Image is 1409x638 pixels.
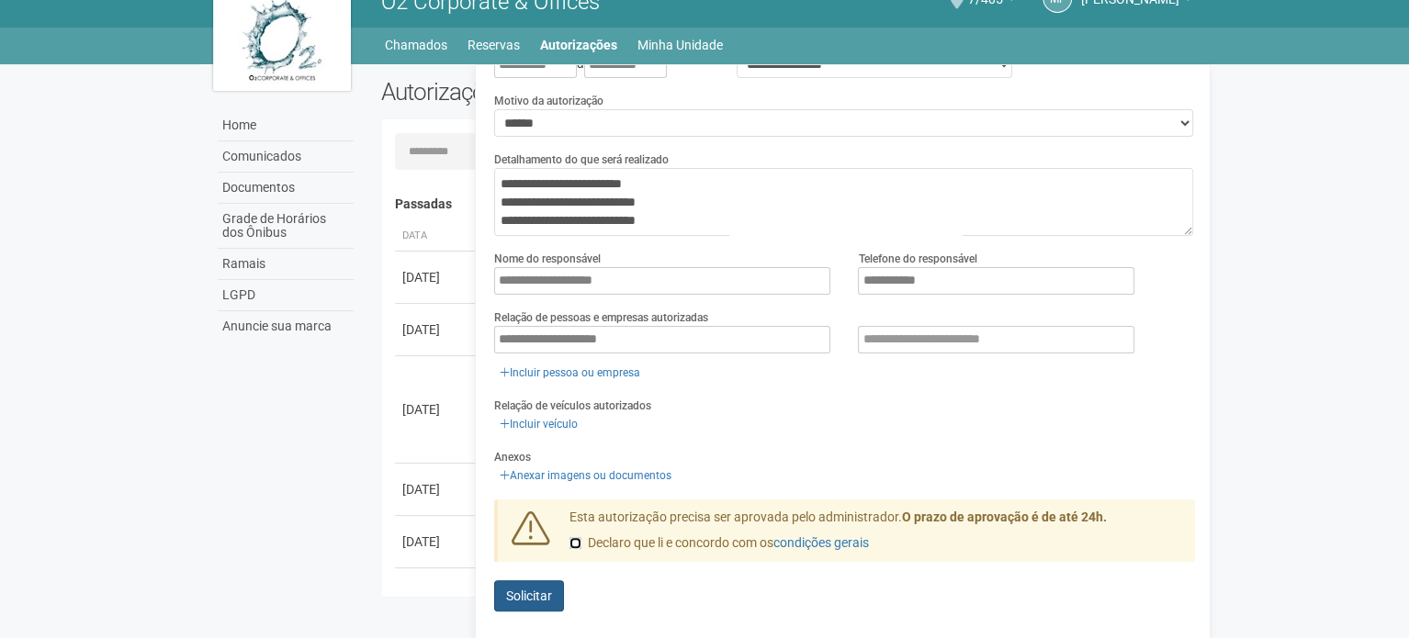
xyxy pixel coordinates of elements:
[385,32,447,58] a: Chamados
[637,32,723,58] a: Minha Unidade
[494,414,583,434] a: Incluir veículo
[395,197,1182,211] h4: Passadas
[569,534,869,553] label: Declaro que li e concordo com os
[381,78,774,106] h2: Autorizações
[858,251,976,267] label: Telefone do responsável
[494,151,669,168] label: Detalhamento do que será realizado
[218,204,354,249] a: Grade de Horários dos Ônibus
[218,173,354,204] a: Documentos
[556,509,1195,562] div: Esta autorização precisa ser aprovada pelo administrador.
[494,465,677,486] a: Anexar imagens ou documentos
[494,251,601,267] label: Nome do responsável
[494,363,646,383] a: Incluir pessoa ou empresa
[494,397,651,414] label: Relação de veículos autorizados
[902,509,1107,524] strong: O prazo de aprovação é de até 24h.
[402,532,470,551] div: [DATE]
[218,249,354,280] a: Ramais
[569,537,581,549] input: Declaro que li e concordo com oscondições gerais
[494,309,708,326] label: Relação de pessoas e empresas autorizadas
[218,110,354,141] a: Home
[494,93,603,109] label: Motivo da autorização
[494,449,531,465] label: Anexos
[402,320,470,339] div: [DATE]
[395,221,478,252] th: Data
[402,400,470,419] div: [DATE]
[402,268,470,286] div: [DATE]
[218,311,354,341] a: Anuncie sua marca
[402,480,470,498] div: [DATE]
[540,32,617,58] a: Autorizações
[773,535,869,550] a: condições gerais
[506,588,552,603] span: Solicitar
[494,580,564,611] button: Solicitar
[218,280,354,311] a: LGPD
[468,32,520,58] a: Reservas
[218,141,354,173] a: Comunicados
